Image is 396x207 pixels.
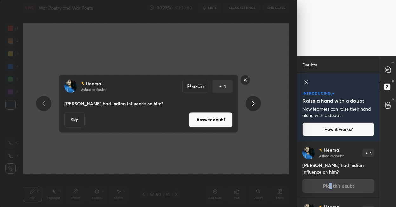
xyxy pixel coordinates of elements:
img: no-rating-badge.077c3623.svg [319,148,323,152]
p: D [392,79,394,84]
p: 1 [370,151,372,155]
button: How it works? [302,122,374,136]
h4: [PERSON_NAME] had Indian influence on him? [302,162,374,175]
p: introducing [302,91,331,95]
p: 1 [224,83,226,89]
p: Heemal [324,148,340,153]
p: G [392,97,394,101]
div: grid [297,141,379,207]
p: Asked a doubt [319,153,344,158]
p: T [392,61,394,66]
p: Asked a doubt [81,86,106,92]
p: Heemal [86,81,102,86]
img: 1072f8dcc0b64c34ad9344facbf29eb6.85720935_3 [302,147,315,159]
img: 1072f8dcc0b64c34ad9344facbf29eb6.85720935_3 [64,80,77,93]
div: Report [182,80,208,93]
p: Now learners can raise their hand along with a doubt [302,106,374,119]
img: small-star.76a44327.svg [331,94,333,96]
button: Answer doubt [189,112,233,127]
img: large-star.026637fe.svg [332,92,334,95]
h5: Raise a hand with a doubt [302,97,364,105]
img: no-rating-badge.077c3623.svg [81,82,85,85]
p: [PERSON_NAME] had Indian influence on him? [64,100,233,107]
button: Skip [64,112,85,127]
p: Doubts [297,56,322,73]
